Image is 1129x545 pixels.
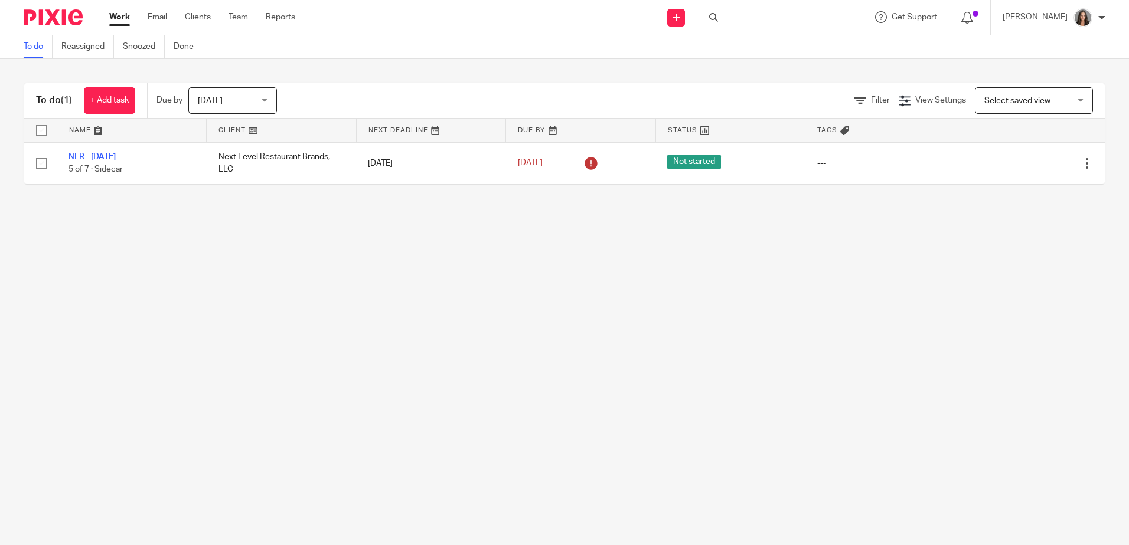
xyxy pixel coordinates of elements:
[667,155,721,169] span: Not started
[892,13,937,21] span: Get Support
[68,153,116,161] a: NLR - [DATE]
[817,157,944,169] div: ---
[817,127,837,133] span: Tags
[207,142,357,184] td: Next Level Restaurant Brands, LLC
[24,35,53,58] a: To do
[68,165,123,173] span: 5 of 7 · Sidecar
[109,11,130,23] a: Work
[229,11,248,23] a: Team
[61,35,114,58] a: Reassigned
[174,35,203,58] a: Done
[148,11,167,23] a: Email
[84,87,135,114] a: + Add task
[356,142,506,184] td: [DATE]
[915,96,966,104] span: View Settings
[871,96,890,104] span: Filter
[266,11,295,23] a: Reports
[185,11,211,23] a: Clients
[984,97,1050,105] span: Select saved view
[1003,11,1068,23] p: [PERSON_NAME]
[24,9,83,25] img: Pixie
[198,97,223,105] span: [DATE]
[156,94,182,106] p: Due by
[123,35,165,58] a: Snoozed
[36,94,72,107] h1: To do
[518,159,543,168] span: [DATE]
[61,96,72,105] span: (1)
[1073,8,1092,27] img: headshot%20-%20work.jpg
